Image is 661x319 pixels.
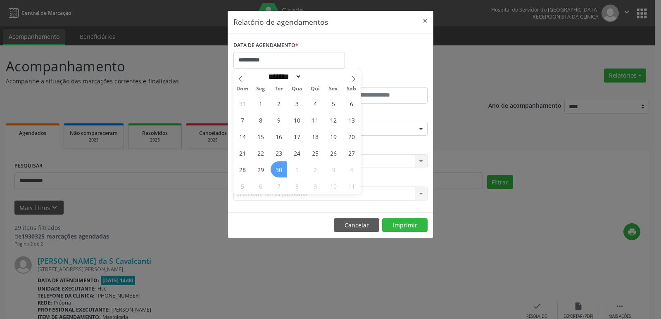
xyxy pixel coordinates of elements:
[271,161,287,177] span: Setembro 30, 2025
[307,112,323,128] span: Setembro 11, 2025
[325,145,341,161] span: Setembro 26, 2025
[343,145,359,161] span: Setembro 27, 2025
[252,86,270,92] span: Seg
[325,161,341,177] span: Outubro 3, 2025
[234,112,250,128] span: Setembro 7, 2025
[324,86,342,92] span: Sex
[417,11,433,31] button: Close
[307,95,323,111] span: Setembro 4, 2025
[233,39,298,52] label: DATA DE AGENDAMENTO
[252,128,269,144] span: Setembro 15, 2025
[343,178,359,194] span: Outubro 11, 2025
[271,95,287,111] span: Setembro 2, 2025
[252,112,269,128] span: Setembro 8, 2025
[343,161,359,177] span: Outubro 4, 2025
[307,178,323,194] span: Outubro 9, 2025
[382,218,428,232] button: Imprimir
[252,161,269,177] span: Setembro 29, 2025
[252,145,269,161] span: Setembro 22, 2025
[325,178,341,194] span: Outubro 10, 2025
[306,86,324,92] span: Qui
[307,145,323,161] span: Setembro 25, 2025
[325,95,341,111] span: Setembro 5, 2025
[234,128,250,144] span: Setembro 14, 2025
[289,112,305,128] span: Setembro 10, 2025
[271,128,287,144] span: Setembro 16, 2025
[289,178,305,194] span: Outubro 8, 2025
[234,145,250,161] span: Setembro 21, 2025
[334,218,379,232] button: Cancelar
[234,95,250,111] span: Agosto 31, 2025
[252,178,269,194] span: Outubro 6, 2025
[325,128,341,144] span: Setembro 19, 2025
[307,161,323,177] span: Outubro 2, 2025
[289,128,305,144] span: Setembro 17, 2025
[271,112,287,128] span: Setembro 9, 2025
[234,161,250,177] span: Setembro 28, 2025
[233,86,252,92] span: Dom
[343,95,359,111] span: Setembro 6, 2025
[302,72,329,81] input: Year
[342,86,361,92] span: Sáb
[265,72,302,81] select: Month
[343,128,359,144] span: Setembro 20, 2025
[252,95,269,111] span: Setembro 1, 2025
[270,86,288,92] span: Ter
[233,17,328,27] h5: Relatório de agendamentos
[325,112,341,128] span: Setembro 12, 2025
[289,161,305,177] span: Outubro 1, 2025
[271,145,287,161] span: Setembro 23, 2025
[289,95,305,111] span: Setembro 3, 2025
[271,178,287,194] span: Outubro 7, 2025
[288,86,306,92] span: Qua
[333,74,428,87] label: ATÉ
[343,112,359,128] span: Setembro 13, 2025
[234,178,250,194] span: Outubro 5, 2025
[289,145,305,161] span: Setembro 24, 2025
[307,128,323,144] span: Setembro 18, 2025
